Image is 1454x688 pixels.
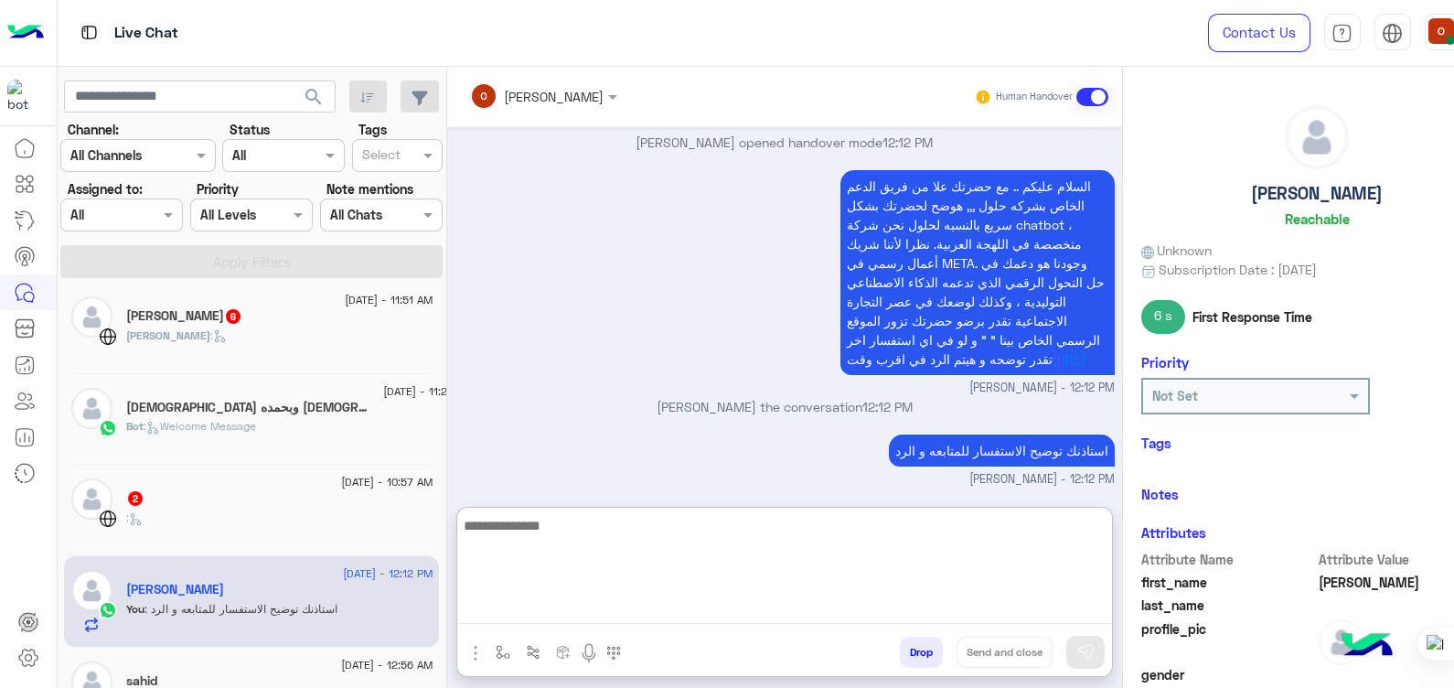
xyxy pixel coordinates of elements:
p: [PERSON_NAME] opened handover mode [454,133,1115,152]
span: [PERSON_NAME] - 12:12 PM [969,471,1115,489]
h6: Notes [1141,486,1179,502]
img: Logo [7,14,44,52]
span: : [126,511,143,524]
img: tab [78,21,101,44]
img: userImage [1428,18,1454,44]
p: 10/9/2025, 12:12 PM [889,435,1115,467]
span: 2 [128,491,143,506]
a: [URL] [1053,351,1085,367]
span: [DATE] - 11:26 AM [383,383,473,400]
span: Bot [126,419,144,433]
button: Apply Filters [60,245,443,278]
img: defaultAdmin.png [71,570,112,611]
img: defaultAdmin.png [71,478,112,520]
button: search [292,81,337,120]
img: create order [556,645,571,660]
span: [DATE] - 12:12 PM [343,565,433,582]
label: Assigned to: [68,179,143,199]
img: defaultAdmin.png [71,296,112,338]
img: tab [1382,23,1403,44]
h6: Reachable [1285,210,1350,227]
span: [DATE] - 10:57 AM [341,474,433,490]
span: first_name [1141,573,1316,592]
span: السلام عليكم .. مع حضرتك علا من فريق الدعم الخاص بشركه حلول ,,, هوضح لحضرتك بشكل سريع بالنسبه لحل... [847,178,1105,367]
p: Live Chat [114,21,178,46]
img: WhatsApp [99,601,117,619]
label: Status [230,120,270,139]
img: WhatsApp [99,419,117,437]
span: 6 s [1141,300,1186,333]
img: Trigger scenario [526,645,540,660]
span: First Response Time [1192,307,1312,327]
span: search [303,86,325,108]
img: hulul-logo.png [1335,615,1399,679]
h6: Attributes [1141,524,1206,541]
label: Priority [197,179,239,199]
h6: Priority [1141,354,1189,371]
span: 12:12 PM [882,134,933,150]
img: 114004088273201 [7,80,40,113]
span: You [126,602,144,616]
small: Human Handover [996,90,1073,104]
span: Attribute Name [1141,550,1316,569]
span: [PERSON_NAME] [126,328,210,342]
img: defaultAdmin.png [71,388,112,429]
span: 6 [226,309,241,324]
h5: سبحان الله وبحمده سبحان الله العظيم [126,400,369,415]
p: 10/9/2025, 12:12 PM [840,170,1115,375]
img: defaultAdmin.png [1319,619,1364,665]
span: [PERSON_NAME] - 12:12 PM [969,380,1115,397]
label: Tags [358,120,387,139]
img: send voice note [578,642,600,664]
img: select flow [496,645,510,660]
img: send message [1076,643,1095,661]
span: last_name [1141,596,1316,615]
img: defaultAdmin.png [1286,106,1348,168]
label: Note mentions [326,179,413,199]
p: [PERSON_NAME] the conversation [454,397,1115,416]
span: gender [1141,665,1316,684]
a: Contact Us [1208,14,1310,52]
span: 12:12 PM [862,399,913,414]
img: WebChat [99,328,117,346]
span: [DATE] - 11:51 AM [345,292,433,308]
img: WebChat [99,510,117,528]
button: Trigger scenario [518,637,548,667]
img: tab [1331,23,1352,44]
span: Unknown [1141,241,1213,260]
button: Send and close [957,637,1053,668]
span: Subscription Date : [DATE] [1159,260,1317,279]
h5: عبدالرحمن [126,582,224,597]
button: select flow [487,637,518,667]
label: Channel: [68,120,119,139]
span: : Welcome Message [144,419,256,433]
img: send attachment [465,642,486,664]
span: : [210,328,227,342]
div: Select [359,145,401,168]
span: [DATE] - 12:56 AM [341,657,433,673]
button: Drop [900,637,943,668]
span: استاذنك توضيح الاستفسار للمتابعه و الرد [144,602,337,616]
h5: [PERSON_NAME] [1251,183,1383,204]
button: create order [548,637,578,667]
h5: Omar [126,308,242,324]
span: profile_pic [1141,619,1316,661]
a: tab [1324,14,1361,52]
